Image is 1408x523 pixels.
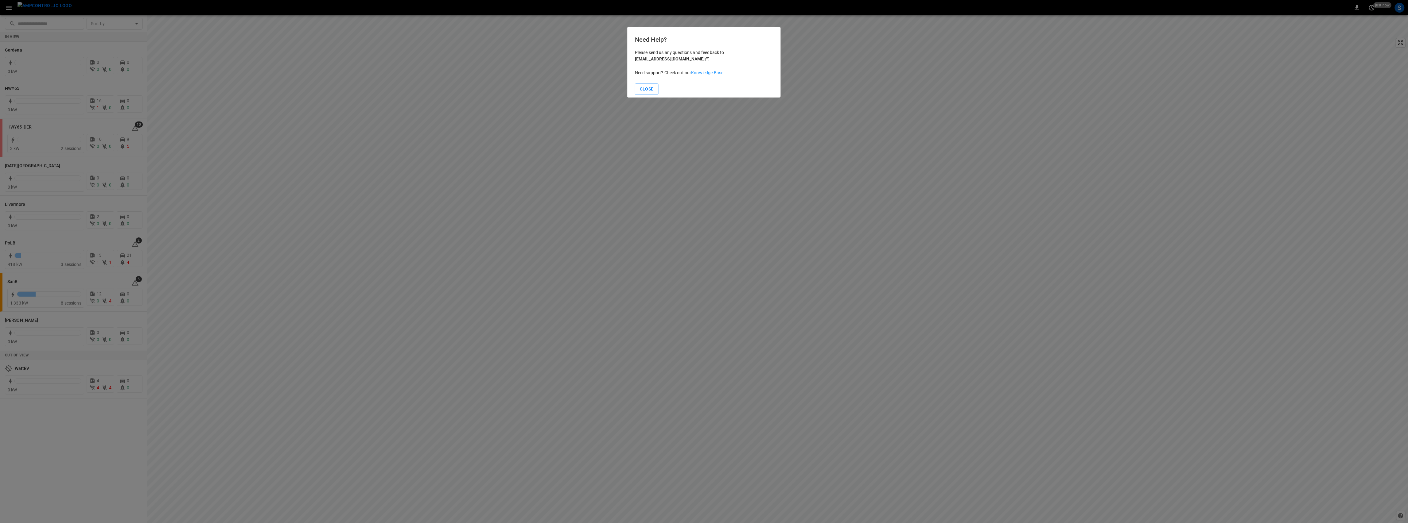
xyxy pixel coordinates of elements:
button: Close [635,83,659,95]
p: Need support? Check out our [635,70,773,76]
div: copy [705,56,711,63]
div: [EMAIL_ADDRESS][DOMAIN_NAME] [635,56,705,62]
a: Knowledge Base [691,70,724,75]
h6: Need Help? [635,35,773,44]
p: Please send us any questions and feedback to [635,49,773,62]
